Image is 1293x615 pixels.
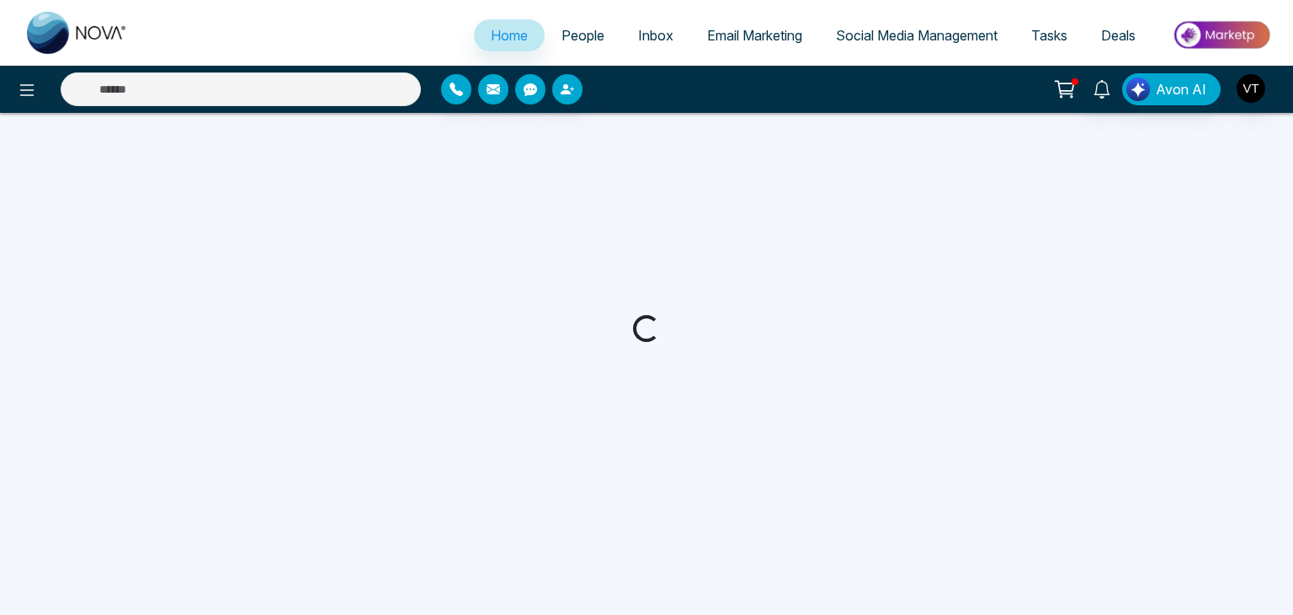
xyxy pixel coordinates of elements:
span: Avon AI [1156,79,1206,99]
img: Market-place.gif [1161,16,1283,54]
img: User Avatar [1237,74,1265,103]
img: Lead Flow [1126,78,1150,101]
span: Tasks [1031,27,1067,44]
a: Home [474,19,545,51]
a: Inbox [621,19,690,51]
span: Home [491,27,528,44]
a: Email Marketing [690,19,819,51]
a: Deals [1084,19,1152,51]
span: Deals [1101,27,1136,44]
a: People [545,19,621,51]
a: Tasks [1014,19,1084,51]
span: Social Media Management [836,27,998,44]
span: People [561,27,604,44]
button: Avon AI [1122,73,1221,105]
span: Email Marketing [707,27,802,44]
a: Social Media Management [819,19,1014,51]
img: Nova CRM Logo [27,12,128,54]
span: Inbox [638,27,673,44]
